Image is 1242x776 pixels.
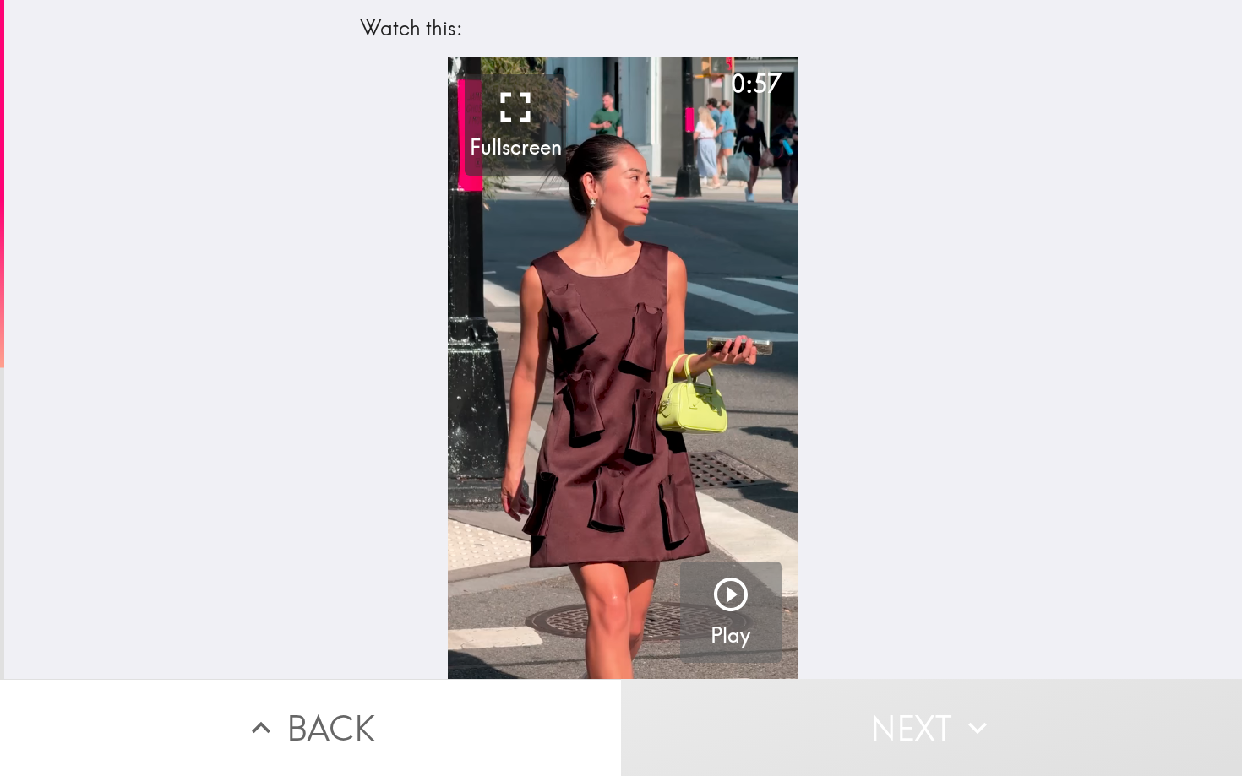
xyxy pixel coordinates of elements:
[470,133,562,162] h5: Fullscreen
[360,14,887,43] div: Watch this:
[465,74,566,176] button: Fullscreen
[621,679,1242,776] button: Next
[731,66,782,101] div: 0:57
[680,562,782,663] button: Play
[711,621,750,650] h5: Play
